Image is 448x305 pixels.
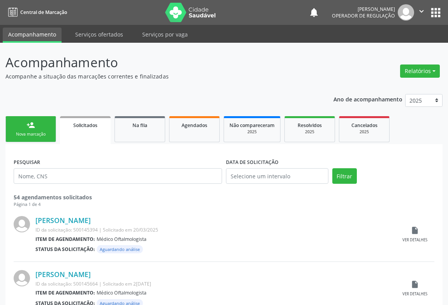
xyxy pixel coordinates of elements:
[14,216,30,232] img: img
[73,122,97,129] span: Solicitados
[400,64,440,78] button: Relatórios
[35,246,95,253] b: Status da solicitação:
[417,7,426,16] i: 
[332,12,395,19] span: Operador de regulação
[333,94,402,104] p: Ano de acompanhamento
[182,122,207,129] span: Agendados
[103,281,151,287] span: Solicitado em 2[DATE]
[137,28,193,41] a: Serviços por vaga
[411,226,419,235] i: insert_drive_file
[14,201,434,208] div: Página 1 de 4
[35,281,102,287] span: ID da solicitação: S00145664 |
[11,131,50,137] div: Nova marcação
[351,122,377,129] span: Cancelados
[309,7,319,18] button: notifications
[26,121,35,129] div: person_add
[332,168,357,184] button: Filtrar
[226,156,279,168] label: DATA DE SOLICITAÇÃO
[429,6,443,19] button: apps
[70,28,129,41] a: Serviços ofertados
[14,193,92,201] strong: 54 agendamentos solicitados
[226,168,328,184] input: Selecione um intervalo
[97,236,146,242] span: Médico Oftalmologista
[414,4,429,21] button: 
[411,280,419,289] i: insert_drive_file
[35,236,95,242] b: Item de agendamento:
[35,216,91,225] a: [PERSON_NAME]
[5,6,67,19] a: Central de Marcação
[298,122,322,129] span: Resolvidos
[402,237,427,243] div: Ver detalhes
[5,53,311,72] p: Acompanhamento
[97,289,146,296] span: Médico Oftalmologista
[398,4,414,21] img: img
[229,122,275,129] span: Não compareceram
[35,289,95,296] b: Item de agendamento:
[35,270,91,279] a: [PERSON_NAME]
[103,227,158,233] span: Solicitado em 20/03/2025
[5,72,311,80] p: Acompanhe a situação das marcações correntes e finalizadas
[35,227,102,233] span: ID da solicitação: S00145394 |
[332,6,395,12] div: [PERSON_NAME]
[229,129,275,135] div: 2025
[14,156,40,168] label: PESQUISAR
[402,291,427,297] div: Ver detalhes
[20,9,67,16] span: Central de Marcação
[14,168,222,184] input: Nome, CNS
[3,28,62,43] a: Acompanhamento
[97,245,143,253] span: Aguardando análise
[345,129,384,135] div: 2025
[14,270,30,286] img: img
[290,129,329,135] div: 2025
[132,122,147,129] span: Na fila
